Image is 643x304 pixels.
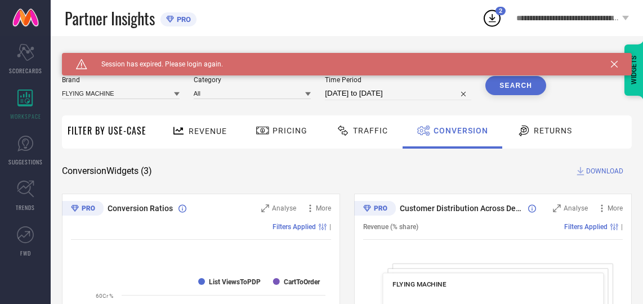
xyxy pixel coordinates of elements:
span: PRO [174,15,191,24]
div: Premium [354,201,396,218]
span: Brand [62,76,180,84]
span: Analyse [564,204,588,212]
span: TRENDS [16,203,35,212]
text: List ViewsToPDP [209,278,261,286]
span: SUGGESTIONS [8,158,43,166]
span: Filters Applied [564,223,608,231]
svg: Zoom [261,204,269,212]
span: | [621,223,623,231]
span: More [316,204,331,212]
span: Category [194,76,311,84]
span: Revenue [189,127,227,136]
span: Traffic [353,126,388,135]
span: More [608,204,623,212]
span: SYSTEM WORKSPACE [62,53,140,62]
span: Time Period [325,76,471,84]
div: Open download list [482,8,502,28]
span: Analyse [272,204,296,212]
span: Returns [534,126,572,135]
span: Pricing [273,126,307,135]
span: Session has expired. Please login again. [87,60,223,68]
span: Revenue (% share) [363,223,418,231]
span: FWD [20,249,31,257]
span: Conversion Widgets ( 3 ) [62,166,152,177]
span: Customer Distribution Across Device/OS [400,204,523,213]
div: Premium [62,201,104,218]
span: Filter By Use-Case [68,124,146,137]
button: Search [485,76,546,95]
span: FLYING MACHINE [392,280,446,288]
span: WORKSPACE [10,112,41,120]
input: Select time period [325,87,471,100]
span: Conversion Ratios [108,204,173,213]
text: CartToOrder [284,278,320,286]
svg: Zoom [553,204,561,212]
span: Filters Applied [273,223,316,231]
span: | [329,223,331,231]
span: DOWNLOAD [586,166,623,177]
span: SCORECARDS [9,66,42,75]
span: Partner Insights [65,7,155,30]
text: 60Cr % [96,293,113,299]
span: 2 [499,7,502,15]
span: Conversion [434,126,488,135]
